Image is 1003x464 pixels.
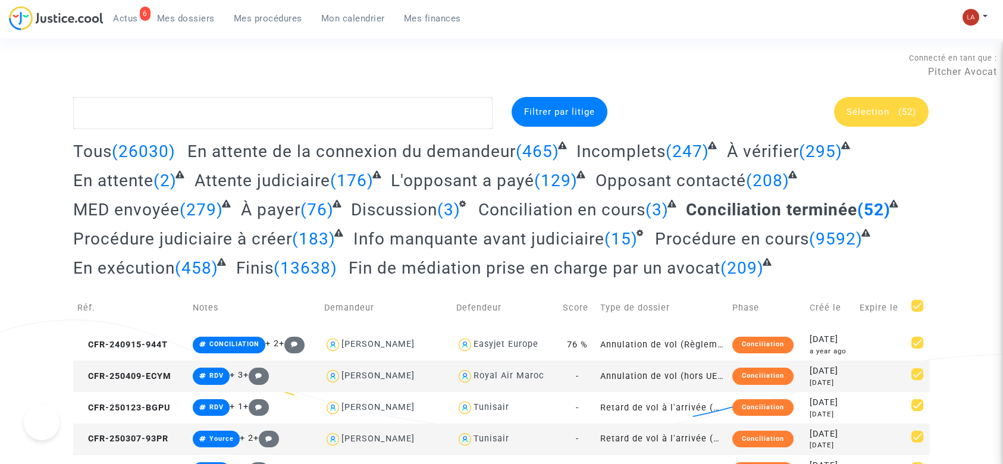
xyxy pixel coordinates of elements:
span: L'opposant a payé [391,171,534,190]
div: Tunisair [474,402,509,412]
div: [DATE] [810,428,851,441]
span: (458) [175,258,218,278]
span: - [576,403,579,413]
img: icon-user.svg [324,336,341,353]
span: Procédure en cours [655,229,809,249]
td: Réf. [73,287,189,329]
div: [PERSON_NAME] [341,402,415,412]
span: (2) [153,171,177,190]
td: Notes [189,287,321,329]
span: (3) [437,200,460,220]
span: À payer [241,200,300,220]
span: (3) [645,200,669,220]
td: Expire le [855,287,907,329]
a: 6Actus [104,10,148,27]
td: Type de dossier [596,287,728,329]
span: (76) [300,200,334,220]
td: Phase [728,287,805,329]
div: Easyjet Europe [474,339,538,349]
span: + 3 [230,370,243,380]
span: Attente judiciaire [195,171,330,190]
span: Fin de médiation prise en charge par un avocat [349,258,720,278]
span: Conciliation en cours [478,200,645,220]
td: Defendeur [452,287,559,329]
span: En attente de la connexion du demandeur [187,142,516,161]
span: (15) [604,229,638,249]
span: Procédure judiciaire à créer [73,229,292,249]
img: icon-user.svg [324,368,341,385]
span: Yource [209,435,234,443]
span: CONCILIATION [209,340,259,348]
span: (247) [666,142,709,161]
div: [PERSON_NAME] [341,434,415,444]
span: - [576,434,579,444]
img: 3f9b7d9779f7b0ffc2b90d026f0682a9 [963,9,979,26]
span: Info manquante avant judiciaire [353,229,604,249]
a: Mes finances [394,10,471,27]
span: À vérifier [727,142,799,161]
span: Mes procédures [234,13,302,24]
span: (279) [180,200,223,220]
span: + 2 [240,433,253,443]
span: CFR-250409-ECYM [77,371,171,381]
td: Demandeur [320,287,452,329]
span: + 1 [230,402,243,412]
div: a year ago [810,346,851,356]
span: Filtrer par litige [524,106,595,117]
span: (208) [746,171,789,190]
span: (465) [516,142,559,161]
div: Conciliation [732,399,794,416]
img: icon-user.svg [456,368,474,385]
span: (183) [292,229,336,249]
span: (129) [534,171,578,190]
div: Conciliation [732,368,794,384]
span: (13638) [274,258,337,278]
span: RDV [209,403,224,411]
div: [PERSON_NAME] [341,339,415,349]
iframe: Help Scout Beacon - Open [24,405,59,440]
span: Tous [73,142,112,161]
span: Incomplets [576,142,666,161]
span: Mes dossiers [157,13,215,24]
span: (9592) [809,229,863,249]
div: Tunisair [474,434,509,444]
td: Annulation de vol (hors UE - Convention de [GEOGRAPHIC_DATA]) [596,360,728,392]
span: Mon calendrier [321,13,385,24]
span: Discussion [351,200,437,220]
div: [DATE] [810,440,851,450]
span: (52) [898,106,916,117]
td: Retard de vol à l'arrivée (Règlement CE n°261/2004) [596,424,728,455]
span: + [279,338,305,349]
span: CFR-240915-944T [77,340,168,350]
a: Mon calendrier [312,10,394,27]
div: [DATE] [810,365,851,378]
span: (26030) [112,142,175,161]
td: Annulation de vol (Règlement CE n°261/2004) [596,329,728,360]
span: Finis [236,258,274,278]
div: [DATE] [810,396,851,409]
span: (52) [857,200,891,220]
div: 6 [140,7,151,21]
span: 76 % [567,340,588,350]
span: Conciliation terminée [686,200,857,220]
span: - [576,371,579,381]
span: Actus [113,13,138,24]
div: Royal Air Maroc [474,371,544,381]
img: icon-user.svg [456,336,474,353]
img: icon-user.svg [324,431,341,448]
td: Score [559,287,596,329]
span: Sélection [847,106,889,117]
span: Opposant contacté [595,171,746,190]
div: Conciliation [732,337,794,353]
span: (209) [720,258,764,278]
span: (295) [799,142,842,161]
img: icon-user.svg [324,399,341,416]
span: Mes finances [404,13,461,24]
span: + [243,402,269,412]
img: icon-user.svg [456,399,474,416]
span: CFR-250123-BGPU [77,403,170,413]
span: (176) [330,171,374,190]
span: Connecté en tant que : [909,54,997,62]
span: + 2 [265,338,279,349]
img: jc-logo.svg [9,6,104,30]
